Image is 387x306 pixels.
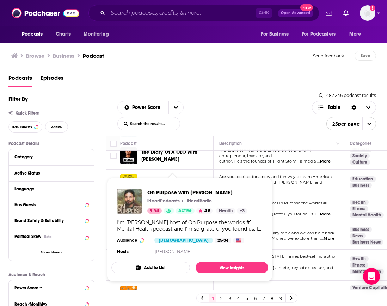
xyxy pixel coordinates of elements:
[261,29,289,39] span: For Business
[12,6,79,20] img: Podchaser - Follow, Share and Rate Podcasts
[117,101,184,114] h2: Choose List sort
[319,93,376,98] div: 487,246 podcast results
[147,198,180,204] p: iHeartPodcasts
[277,294,284,302] a: 9
[14,232,88,241] button: Political SkewBeta
[185,198,212,204] a: iHeartRadio
[141,149,211,163] a: The Diary Of A CEO with [PERSON_NAME]
[14,152,88,161] button: Category
[219,254,338,264] span: [PERSON_NAME] is a [US_STATE] Times best-selling author, 2x
[14,154,84,159] div: Category
[83,53,104,59] h3: Podcast
[120,147,137,164] a: The Diary Of A CEO with Steven Bartlett
[350,206,368,212] a: Fitness
[45,121,68,133] button: Active
[260,294,267,302] a: 7
[17,27,52,41] button: open menu
[226,294,233,302] a: 3
[147,208,162,214] a: 94
[51,27,75,41] a: Charts
[256,8,272,18] span: Ctrl K
[235,294,242,302] a: 4
[360,5,375,21] img: User Profile
[346,101,361,114] div: Sort Direction
[14,171,84,176] div: Active Status
[154,238,213,243] div: [DEMOGRAPHIC_DATA]
[350,256,369,262] a: Health
[118,105,168,110] button: open menu
[209,294,216,302] a: 1
[56,29,71,39] span: Charts
[84,29,109,39] span: Monitoring
[219,159,316,164] span: author. He’s the founder of Flight Story – a media
[110,153,117,159] span: Toggle select row
[117,249,129,255] h4: Hosts
[350,269,384,274] a: Mental Health
[355,51,376,61] button: Save
[88,5,319,21] div: Search podcasts, credits, & more...
[41,251,60,255] span: Show More
[360,5,375,21] span: Logged in as WE_Broadcast
[14,186,84,191] div: Language
[349,29,361,39] span: More
[111,262,190,273] button: Add to List
[14,200,88,209] button: Has Guests
[317,159,331,164] span: ...More
[51,125,62,129] span: Active
[334,140,342,148] button: Column Actions
[350,200,369,205] a: Health
[350,139,371,148] div: Categories
[14,202,82,207] div: Has Guests
[147,189,247,196] span: On Purpose with [PERSON_NAME]
[252,294,259,302] a: 6
[14,169,88,177] button: Active Status
[53,53,74,59] h1: Business
[370,5,375,11] svg: Add a profile image
[14,286,82,290] div: Power Score™
[196,262,268,273] a: View Insights
[269,294,276,302] a: 8
[237,208,247,214] a: +3
[363,268,380,285] div: Open Intercom Messenger
[350,233,366,239] a: News
[14,218,82,223] div: Brand Safety & Suitability
[219,139,242,148] div: Description
[154,207,159,214] span: 94
[327,118,360,129] span: 25 per page
[120,139,137,148] div: Podcast
[218,294,225,302] a: 2
[26,53,44,59] a: Browse
[117,219,263,232] div: I’m [PERSON_NAME] host of On Purpose the worlds #1 Mental Health podcast and I’m so grateful you ...
[16,111,39,116] span: Quick Filters
[178,207,192,214] span: Active
[340,7,351,19] a: Show notifications dropdown
[243,294,250,302] a: 5
[12,125,32,129] span: Has Guests
[8,72,32,87] a: Podcasts
[350,159,370,165] a: Culture
[312,101,376,114] h2: Choose View
[350,239,383,245] a: Business News
[326,117,376,130] button: open menu
[8,121,42,133] button: Has Guests
[41,72,63,87] a: Episodes
[187,198,212,204] p: iHeartRadio
[350,212,384,218] a: Mental Health
[219,201,328,211] span: I’m [PERSON_NAME] host of On Purpose the worlds #1 Mental
[155,249,192,254] a: [PERSON_NAME]
[323,7,335,19] a: Show notifications dropdown
[219,265,333,276] span: All-[DEMOGRAPHIC_DATA] athlete, keynote speaker, and entrep
[168,101,183,114] button: open menu
[79,27,118,41] button: open menu
[147,189,247,196] a: On Purpose with Jay Shetty
[14,216,88,225] a: Brand Safety & Suitability
[196,208,213,214] button: 4.8
[117,189,142,214] img: On Purpose with Jay Shetty
[256,27,297,41] button: open menu
[350,227,372,232] a: Business
[350,262,368,268] a: Fitness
